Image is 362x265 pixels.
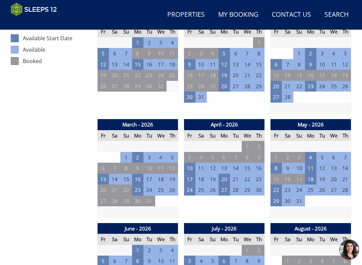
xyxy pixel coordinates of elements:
td: 17 [195,70,207,81]
th: Fr [98,234,109,245]
th: We [155,26,167,37]
td: 14 [120,59,132,70]
td: 17 [316,70,328,81]
td: 6 [328,152,340,163]
th: Th [340,234,351,245]
td: 3 [155,37,167,48]
td: 13 [109,59,120,70]
td: 14 [282,70,293,81]
th: Th [253,130,264,141]
td: 21 [340,174,351,185]
th: We [328,26,340,37]
td: 11 [328,59,340,70]
th: Tu [230,26,241,37]
td: 18 [207,70,218,81]
td: 16 [184,70,195,81]
th: Mo [305,234,316,245]
td: 24 [143,184,155,196]
td: 24 [184,184,195,196]
a: Search [322,7,351,22]
td: 1 [132,245,143,256]
td: 2 [282,152,293,163]
td: 15 [270,174,282,185]
td: 10 [155,48,167,59]
td: 7 [340,152,351,163]
th: Fr [184,130,195,141]
td: 20 [109,70,120,81]
td: 30 [132,196,143,207]
td: 23 [132,184,143,196]
td: 15 [242,163,253,174]
td: 22 [253,70,264,81]
td: 24 [195,81,207,92]
td: 15 [120,174,132,185]
td: 31 [155,81,167,92]
th: Mo [219,234,230,245]
th: Tu [316,130,328,141]
td: 15 [293,70,305,81]
td: 10 [316,59,328,70]
th: August - 2026 [270,223,351,234]
td: 24 [155,70,167,81]
td: 5 [316,152,328,163]
td: 23 [253,174,264,185]
th: Su [207,26,218,37]
td: 28 [242,81,253,92]
td: 22 [120,184,132,196]
td: 12 [219,59,230,70]
td: 24 [316,81,328,92]
th: March - 2026 [98,119,178,130]
th: Fr [184,26,195,37]
td: 7 [282,59,293,70]
th: Tu [143,130,155,141]
th: Mo [132,26,143,37]
th: Th [167,130,178,141]
td: 14 [109,174,120,185]
td: 6 [219,152,230,163]
th: Fr [270,26,282,37]
td: 13 [230,59,241,70]
td: 5 [167,152,178,163]
a: My Booking [216,7,261,22]
th: We [242,234,253,245]
td: 10 [293,163,305,174]
td: 30 [282,196,293,207]
th: We [328,234,340,245]
td: 4 [167,245,178,256]
td: 10 [184,163,195,174]
th: Tu [143,26,155,37]
th: April - 2026 [184,119,265,130]
td: 10 [143,163,155,174]
td: 22 [270,184,282,196]
td: 7 [120,48,132,59]
td: 21 [282,81,293,92]
td: 19 [219,70,230,81]
td: 12 [207,163,218,174]
td: 29 [270,196,282,207]
th: Sa [282,26,293,37]
td: 20 [219,174,230,185]
th: Mo [219,26,230,37]
td: 18 [167,59,178,70]
th: We [242,130,253,141]
td: 23 [282,184,293,196]
td: 30 [184,92,195,103]
td: 30 [143,81,155,92]
td: 4 [207,48,218,59]
th: Mo [305,26,316,37]
td: 1 [293,48,305,59]
td: 27 [230,81,241,92]
td: 29 [120,196,132,207]
td: 16 [143,59,155,70]
td: 23 [143,70,155,81]
td: 22 [293,81,305,92]
td: 31 [143,196,155,207]
th: We [155,130,167,141]
td: 28 [109,196,120,207]
td: 21 [242,70,253,81]
td: 25 [207,81,218,92]
td: 20 [270,81,282,92]
td: 11 [305,163,316,174]
th: Sa [195,26,207,37]
td: 11 [155,163,167,174]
